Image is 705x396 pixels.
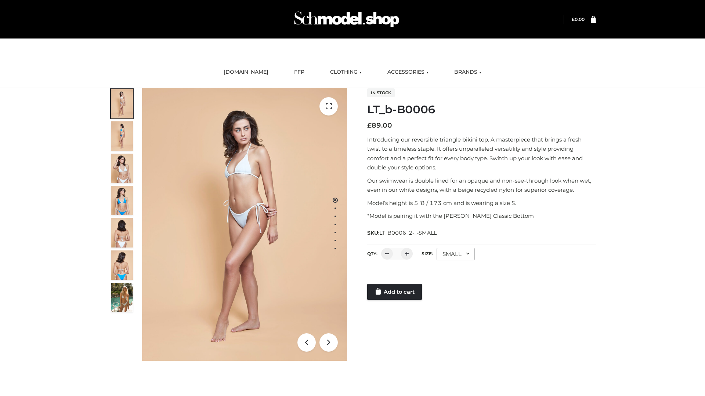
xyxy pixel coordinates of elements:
[111,121,133,151] img: ArielClassicBikiniTop_CloudNine_AzureSky_OW114ECO_2-scaled.jpg
[142,88,347,361] img: ArielClassicBikiniTop_CloudNine_AzureSky_OW114ECO_1
[111,186,133,215] img: ArielClassicBikiniTop_CloudNine_AzureSky_OW114ECO_4-scaled.jpg
[367,135,596,172] p: Introducing our reversible triangle bikini top. A masterpiece that brings a fresh twist to a time...
[325,64,367,80] a: CLOTHING
[367,176,596,195] p: Our swimwear is double lined for an opaque and non-see-through look when wet, even in our white d...
[437,248,475,260] div: SMALL
[382,64,434,80] a: ACCESSORIES
[292,5,402,34] img: Schmodel Admin 964
[367,121,392,129] bdi: 89.00
[111,218,133,247] img: ArielClassicBikiniTop_CloudNine_AzureSky_OW114ECO_7-scaled.jpg
[449,64,487,80] a: BRANDS
[111,250,133,280] img: ArielClassicBikiniTop_CloudNine_AzureSky_OW114ECO_8-scaled.jpg
[367,121,372,129] span: £
[111,283,133,312] img: Arieltop_CloudNine_AzureSky2.jpg
[379,230,437,236] span: LT_B0006_2-_-SMALL
[367,228,437,237] span: SKU:
[572,16,585,22] bdi: 0.00
[111,154,133,183] img: ArielClassicBikiniTop_CloudNine_AzureSky_OW114ECO_3-scaled.jpg
[367,198,596,208] p: Model’s height is 5 ‘8 / 173 cm and is wearing a size S.
[367,251,377,256] label: QTY:
[367,284,422,300] a: Add to cart
[422,251,433,256] label: Size:
[218,64,274,80] a: [DOMAIN_NAME]
[367,211,596,221] p: *Model is pairing it with the [PERSON_NAME] Classic Bottom
[572,16,575,22] span: £
[572,16,585,22] a: £0.00
[289,64,310,80] a: FFP
[367,88,395,97] span: In stock
[367,103,596,116] h1: LT_b-B0006
[111,89,133,118] img: ArielClassicBikiniTop_CloudNine_AzureSky_OW114ECO_1-scaled.jpg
